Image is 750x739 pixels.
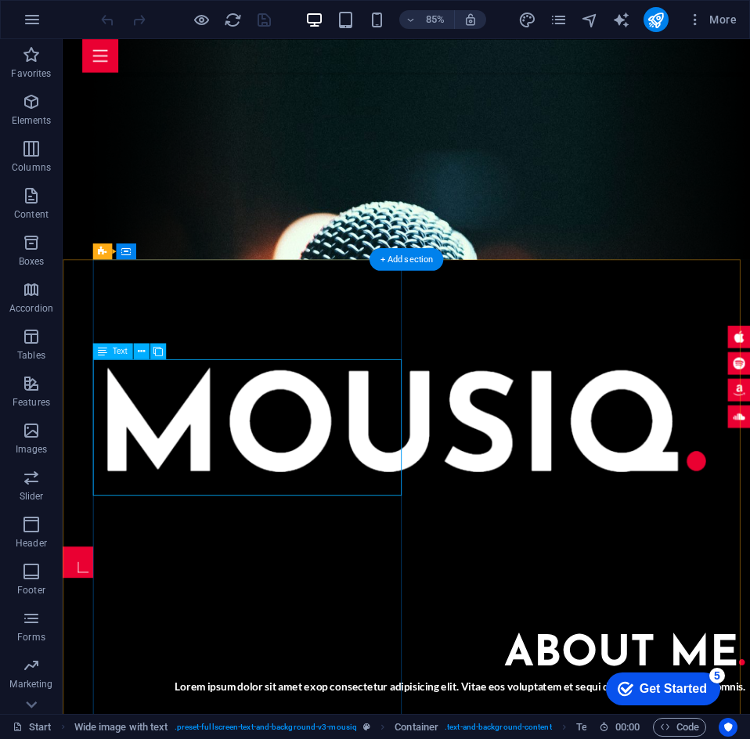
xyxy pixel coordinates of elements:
[19,255,45,268] p: Boxes
[14,208,49,221] p: Content
[687,12,737,27] span: More
[395,718,438,737] span: Click to select. Double-click to edit
[463,13,478,27] i: On resize automatically adjust zoom level to fit chosen device.
[224,11,242,29] i: Reload page
[445,718,552,737] span: . text-and-background-content
[12,161,51,174] p: Columns
[550,10,568,29] button: pages
[9,678,52,690] p: Marketing
[644,7,669,32] button: publish
[647,11,665,29] i: Publish
[363,723,370,731] i: This element is a customizable preset
[719,718,737,737] button: Usercentrics
[599,718,640,737] h6: Session time
[518,10,537,29] button: design
[20,490,44,503] p: Slider
[518,11,536,29] i: Design (Ctrl+Alt+Y)
[74,718,168,737] span: Click to select. Double-click to edit
[13,396,50,409] p: Features
[612,10,631,29] button: text_generator
[17,349,45,362] p: Tables
[612,11,630,29] i: AI Writer
[550,11,568,29] i: Pages (Ctrl+Alt+S)
[112,3,128,19] div: 5
[16,443,48,456] p: Images
[13,718,52,737] a: Click to cancel selection. Double-click to open Pages
[581,11,599,29] i: Navigator
[370,248,443,271] div: + Add section
[16,537,47,550] p: Header
[175,718,357,737] span: . preset-fullscreen-text-and-background-v3-mousiq
[576,718,596,737] span: Click to select. Double-click to edit
[74,718,634,737] nav: breadcrumb
[681,7,743,32] button: More
[223,10,242,29] button: reload
[626,721,629,733] span: :
[11,67,51,80] p: Favorites
[9,8,123,41] div: Get Started 5 items remaining, 0% complete
[17,584,45,597] p: Footer
[17,631,45,643] p: Forms
[653,718,706,737] button: Code
[112,348,127,355] span: Text
[399,10,455,29] button: 85%
[581,10,600,29] button: navigator
[12,114,52,127] p: Elements
[9,302,53,315] p: Accordion
[615,718,640,737] span: 00 00
[192,10,211,29] button: Click here to leave preview mode and continue editing
[423,10,448,29] h6: 85%
[42,17,110,31] div: Get Started
[660,718,699,737] span: Code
